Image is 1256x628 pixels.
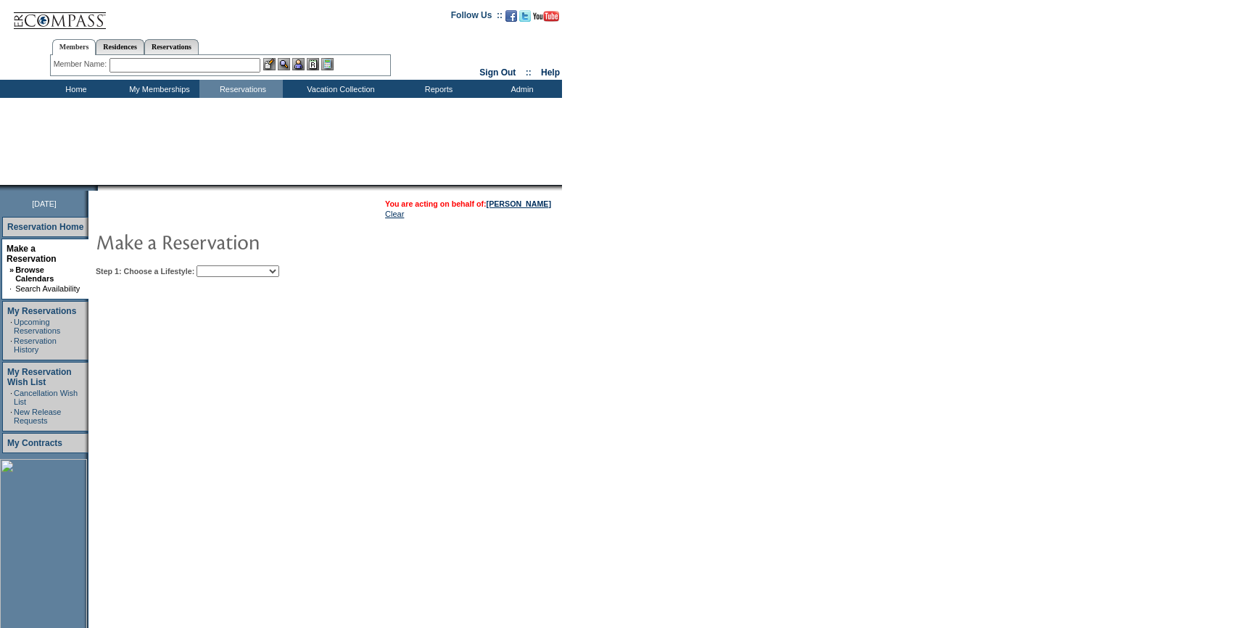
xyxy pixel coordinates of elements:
[307,58,319,70] img: Reservations
[7,222,83,232] a: Reservation Home
[10,408,12,425] td: ·
[10,318,12,335] td: ·
[10,389,12,406] td: ·
[385,210,404,218] a: Clear
[54,58,110,70] div: Member Name:
[519,10,531,22] img: Follow us on Twitter
[7,367,72,387] a: My Reservation Wish List
[263,58,276,70] img: b_edit.gif
[52,39,96,55] a: Members
[96,227,386,256] img: pgTtlMakeReservation.gif
[487,199,551,208] a: [PERSON_NAME]
[14,336,57,354] a: Reservation History
[10,336,12,354] td: ·
[505,10,517,22] img: Become our fan on Facebook
[541,67,560,78] a: Help
[385,199,551,208] span: You are acting on behalf of:
[479,80,562,98] td: Admin
[116,80,199,98] td: My Memberships
[9,284,14,293] td: ·
[479,67,516,78] a: Sign Out
[96,39,144,54] a: Residences
[533,15,559,23] a: Subscribe to our YouTube Channel
[292,58,305,70] img: Impersonate
[321,58,334,70] img: b_calculator.gif
[98,185,99,191] img: blank.gif
[33,80,116,98] td: Home
[278,58,290,70] img: View
[14,389,78,406] a: Cancellation Wish List
[283,80,395,98] td: Vacation Collection
[9,265,14,274] b: »
[14,408,61,425] a: New Release Requests
[505,15,517,23] a: Become our fan on Facebook
[199,80,283,98] td: Reservations
[96,267,194,276] b: Step 1: Choose a Lifestyle:
[519,15,531,23] a: Follow us on Twitter
[15,265,54,283] a: Browse Calendars
[93,185,98,191] img: promoShadowLeftCorner.gif
[451,9,503,26] td: Follow Us ::
[7,438,62,448] a: My Contracts
[395,80,479,98] td: Reports
[533,11,559,22] img: Subscribe to our YouTube Channel
[144,39,199,54] a: Reservations
[7,306,76,316] a: My Reservations
[7,244,57,264] a: Make a Reservation
[15,284,80,293] a: Search Availability
[32,199,57,208] span: [DATE]
[526,67,532,78] span: ::
[14,318,60,335] a: Upcoming Reservations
